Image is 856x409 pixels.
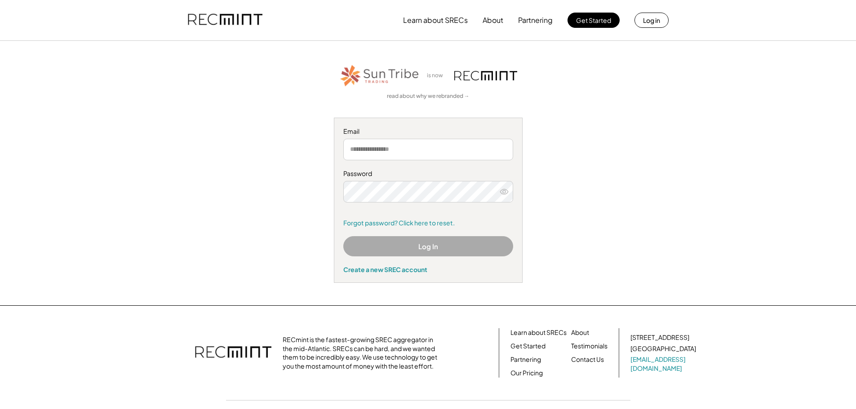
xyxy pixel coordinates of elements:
a: About [571,328,589,337]
button: Log In [343,236,513,256]
a: Get Started [510,342,546,351]
button: Log in [634,13,669,28]
a: read about why we rebranded → [387,92,470,100]
div: Create a new SREC account [343,265,513,273]
div: [STREET_ADDRESS] [630,333,689,342]
a: Contact Us [571,355,604,364]
a: Our Pricing [510,369,543,378]
div: RECmint is the fastest-growing SREC aggregator in the mid-Atlantic. SRECs can be hard, and we wan... [283,335,442,370]
img: STT_Horizontal_Logo%2B-%2BColor.png [339,63,420,88]
a: Learn about SRECs [510,328,567,337]
button: Get Started [568,13,620,28]
div: Password [343,169,513,178]
a: Forgot password? Click here to reset. [343,219,513,228]
img: recmint-logotype%403x.png [454,71,517,80]
div: Email [343,127,513,136]
div: is now [425,72,450,79]
button: About [483,11,503,29]
button: Partnering [518,11,553,29]
div: [GEOGRAPHIC_DATA] [630,344,696,353]
img: recmint-logotype%403x.png [195,337,271,369]
button: Learn about SRECs [403,11,468,29]
a: Partnering [510,355,541,364]
a: Testimonials [571,342,608,351]
a: [EMAIL_ADDRESS][DOMAIN_NAME] [630,355,698,373]
img: recmint-logotype%403x.png [188,5,262,35]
